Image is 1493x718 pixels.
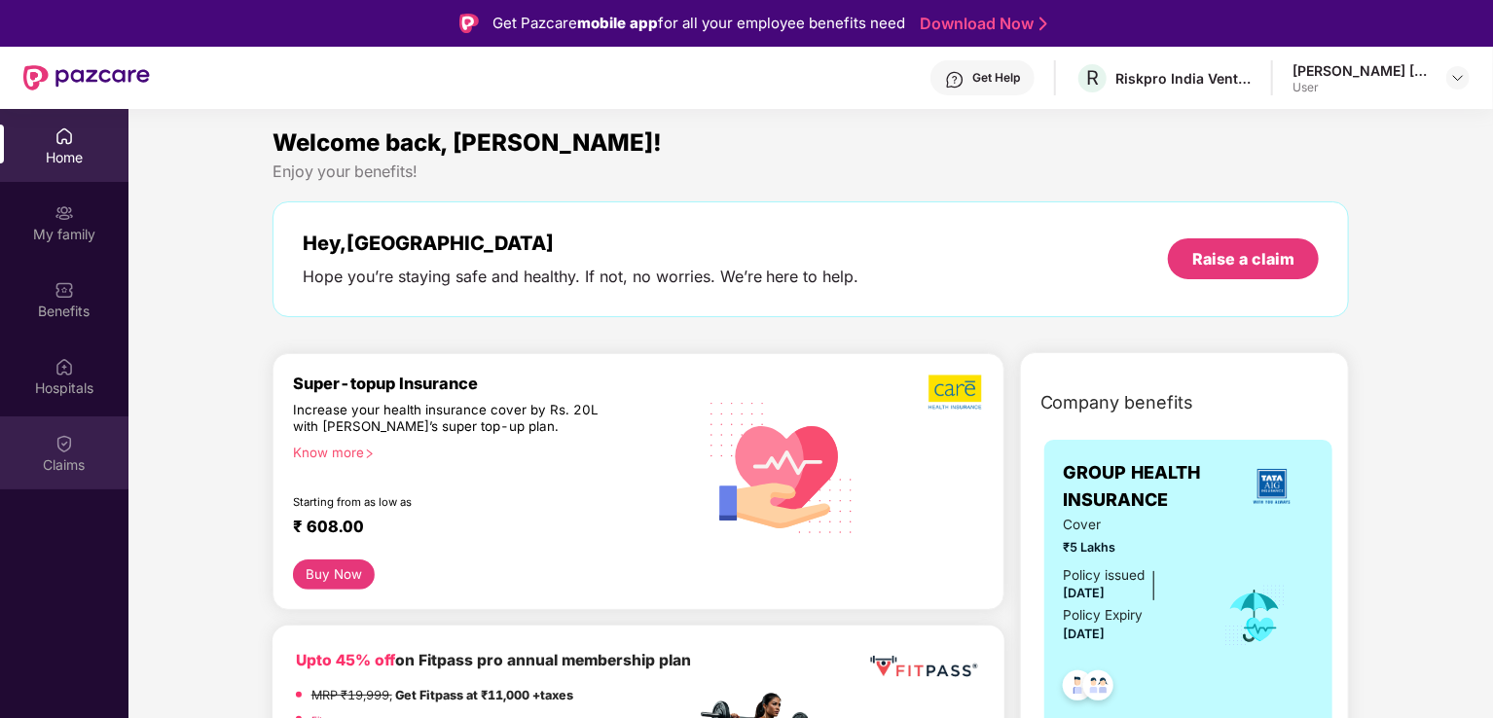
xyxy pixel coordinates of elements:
[866,649,980,685] img: fppp.png
[55,357,74,377] img: svg+xml;base64,PHN2ZyBpZD0iSG9zcGl0YWxzIiB4bWxucz0iaHR0cDovL3d3dy53My5vcmcvMjAwMC9zdmciIHdpZHRoPS...
[311,688,392,702] del: MRP ₹19,999,
[55,280,74,300] img: svg+xml;base64,PHN2ZyBpZD0iQmVuZWZpdHMiIHhtbG5zPSJodHRwOi8vd3d3LnczLm9yZy8yMDAwL3N2ZyIgd2lkdGg9Ij...
[492,12,905,35] div: Get Pazcare for all your employee benefits need
[459,14,479,33] img: Logo
[1293,80,1429,95] div: User
[929,374,984,411] img: b5dec4f62d2307b9de63beb79f102df3.png
[696,378,869,555] img: svg+xml;base64,PHN2ZyB4bWxucz0iaHR0cDovL3d3dy53My5vcmcvMjAwMC9zdmciIHhtbG5zOnhsaW5rPSJodHRwOi8vd3...
[293,495,613,509] div: Starting from as low as
[1064,605,1144,626] div: Policy Expiry
[1064,459,1231,515] span: GROUP HEALTH INSURANCE
[1115,69,1252,88] div: Riskpro India Ventures Private Limited
[577,14,658,32] strong: mobile app
[273,128,662,157] span: Welcome back, [PERSON_NAME]!
[23,65,150,90] img: New Pazcare Logo
[303,267,859,287] div: Hope you’re staying safe and healthy. If not, no worries. We’re here to help.
[395,688,573,702] strong: Get Fitpass at ₹11,000 +taxes
[303,232,859,255] div: Hey, [GEOGRAPHIC_DATA]
[1064,538,1197,557] span: ₹5 Lakhs
[945,70,965,90] img: svg+xml;base64,PHN2ZyBpZD0iSGVscC0zMngzMiIgeG1sbnM9Imh0dHA6Ly93d3cudzMub3JnLzIwMDAvc3ZnIiB3aWR0aD...
[296,651,691,669] b: on Fitpass pro annual membership plan
[293,445,684,458] div: Know more
[293,517,676,540] div: ₹ 608.00
[55,203,74,223] img: svg+xml;base64,PHN2ZyB3aWR0aD0iMjAiIGhlaWdodD0iMjAiIHZpZXdCb3g9IjAgMCAyMCAyMCIgZmlsbD0ibm9uZSIgeG...
[1246,460,1298,513] img: insurerLogo
[1223,584,1287,648] img: icon
[364,449,375,459] span: right
[293,374,696,393] div: Super-topup Insurance
[293,559,376,590] button: Buy Now
[1074,664,1122,712] img: svg+xml;base64,PHN2ZyB4bWxucz0iaHR0cDovL3d3dy53My5vcmcvMjAwMC9zdmciIHdpZHRoPSI0OC45MTUiIGhlaWdodD...
[296,651,395,669] b: Upto 45% off
[1039,14,1047,34] img: Stroke
[1192,248,1294,269] div: Raise a claim
[1450,70,1466,86] img: svg+xml;base64,PHN2ZyBpZD0iRHJvcGRvd24tMzJ4MzIiIHhtbG5zPSJodHRwOi8vd3d3LnczLm9yZy8yMDAwL3N2ZyIgd2...
[1086,66,1099,90] span: R
[1054,664,1102,712] img: svg+xml;base64,PHN2ZyB4bWxucz0iaHR0cDovL3d3dy53My5vcmcvMjAwMC9zdmciIHdpZHRoPSI0OC45NDMiIGhlaWdodD...
[1064,565,1146,586] div: Policy issued
[920,14,1041,34] a: Download Now
[1064,586,1106,600] span: [DATE]
[1064,627,1106,641] span: [DATE]
[1293,61,1429,80] div: [PERSON_NAME] [PERSON_NAME]
[1040,389,1194,416] span: Company benefits
[972,70,1020,86] div: Get Help
[273,162,1350,182] div: Enjoy your benefits!
[55,126,74,146] img: svg+xml;base64,PHN2ZyBpZD0iSG9tZSIgeG1sbnM9Imh0dHA6Ly93d3cudzMub3JnLzIwMDAvc3ZnIiB3aWR0aD0iMjAiIG...
[293,402,612,437] div: Increase your health insurance cover by Rs. 20L with [PERSON_NAME]’s super top-up plan.
[1064,515,1197,535] span: Cover
[55,434,74,453] img: svg+xml;base64,PHN2ZyBpZD0iQ2xhaW0iIHhtbG5zPSJodHRwOi8vd3d3LnczLm9yZy8yMDAwL3N2ZyIgd2lkdGg9IjIwIi...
